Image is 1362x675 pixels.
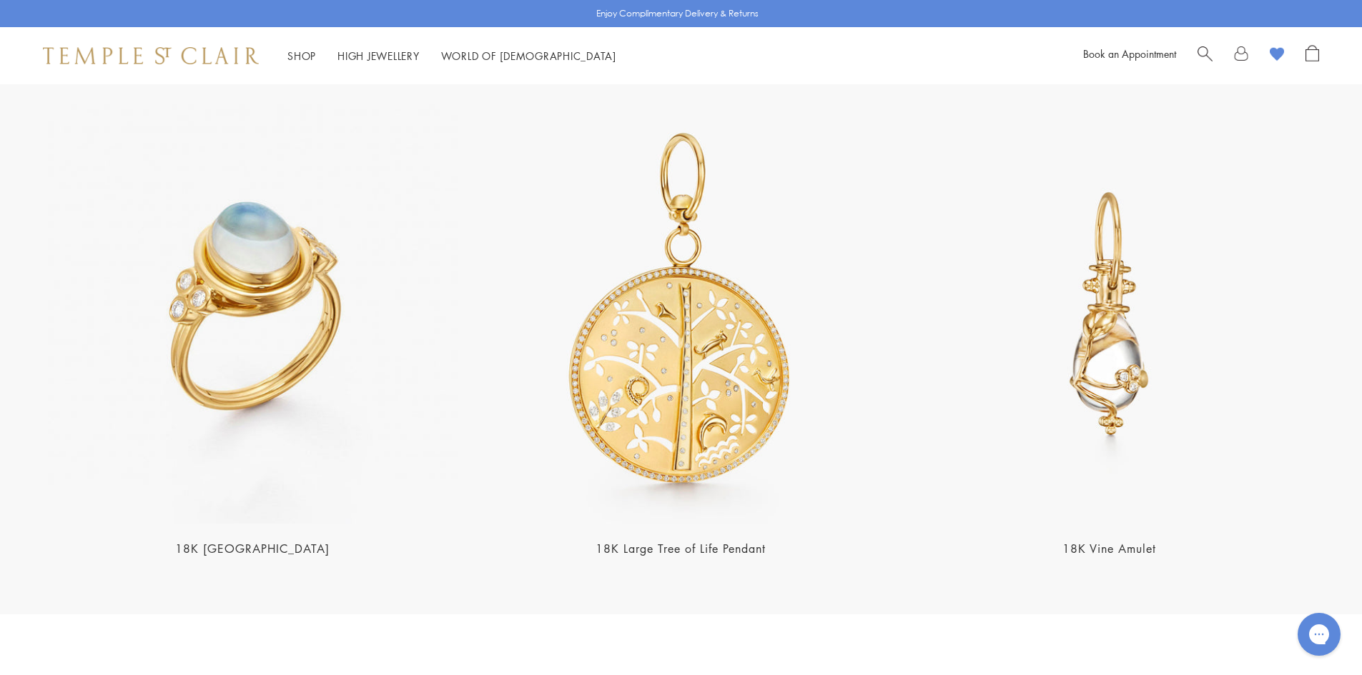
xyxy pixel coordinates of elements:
a: High JewelleryHigh Jewellery [337,49,420,63]
a: View Wishlist [1270,45,1284,66]
a: Search [1198,45,1213,66]
img: P51816-E11VINE [899,104,1319,524]
a: Book an Appointment [1083,46,1176,61]
p: Enjoy Complimentary Delivery & Returns [596,6,759,21]
a: 18K Large Tree of Life Pendant [596,541,766,556]
a: World of [DEMOGRAPHIC_DATA]World of [DEMOGRAPHIC_DATA] [441,49,616,63]
a: Open Shopping Bag [1306,45,1319,66]
iframe: Gorgias live chat messenger [1291,608,1348,661]
a: 18K Vine Amulet [1062,541,1156,556]
img: P31842-PVTREE [471,104,891,524]
nav: Main navigation [287,47,616,65]
img: Temple St. Clair [43,47,259,64]
a: 18K [GEOGRAPHIC_DATA] [175,541,330,556]
a: ShopShop [287,49,316,63]
img: R14110-BM8V [43,104,463,524]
